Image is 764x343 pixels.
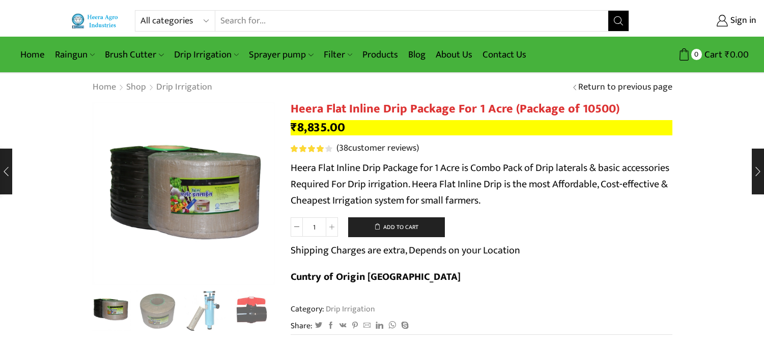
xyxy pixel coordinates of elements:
li: 4 / 10 [231,290,273,331]
span: Category: [291,303,375,315]
span: 0 [691,49,702,60]
img: Flow Control Valve [231,290,273,332]
b: Cuntry of Origin [GEOGRAPHIC_DATA] [291,268,461,285]
img: Flat Inline [90,289,132,331]
a: Brush Cutter [100,43,168,67]
li: 1 / 10 [90,290,132,331]
p: Heera Flat Inline Drip Package for 1 Acre is Combo Pack of Drip laterals & basic accessories Requ... [291,160,672,209]
a: Return to previous page [578,81,672,94]
div: Rated 4.21 out of 5 [291,145,332,152]
span: ₹ [725,47,730,63]
bdi: 0.00 [725,47,749,63]
a: Drip Irrigation [324,302,375,316]
a: 0 Cart ₹0.00 [639,45,749,64]
span: 38 [291,145,334,152]
span: Share: [291,320,313,332]
span: Rated out of 5 based on customer ratings [291,145,325,152]
button: Search button [608,11,629,31]
a: Drip Irrigation [156,81,213,94]
a: (38customer reviews) [336,142,419,155]
a: ball-vavle [231,290,273,332]
img: Flat Inline [92,102,275,285]
a: Home [15,43,50,67]
nav: Breadcrumb [92,81,213,94]
a: Filter [319,43,357,67]
img: Heera-super-clean-filter [184,290,226,332]
span: ₹ [291,117,297,138]
span: Cart [702,48,722,62]
li: 3 / 10 [184,290,226,331]
a: Products [357,43,403,67]
input: Search for... [215,11,608,31]
li: 2 / 10 [136,290,179,331]
h1: Heera Flat Inline Drip Package For 1 Acre (Package of 10500) [291,102,672,117]
a: Home [92,81,117,94]
a: Sprayer pump [244,43,318,67]
a: Drip Irrigation [169,43,244,67]
input: Product quantity [303,217,326,237]
a: Shop [126,81,147,94]
a: Drip Package Flat Inline2 [136,290,179,332]
a: Raingun [50,43,100,67]
a: Blog [403,43,431,67]
bdi: 8,835.00 [291,117,345,138]
a: Sign in [644,12,756,30]
div: 1 / 10 [92,102,275,285]
a: About Us [431,43,477,67]
span: Sign in [728,14,756,27]
a: Contact Us [477,43,531,67]
button: Add to cart [348,217,445,238]
img: Flat Inline Drip Package [136,290,179,332]
span: 38 [339,140,348,156]
p: Shipping Charges are extra, Depends on your Location [291,242,520,259]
